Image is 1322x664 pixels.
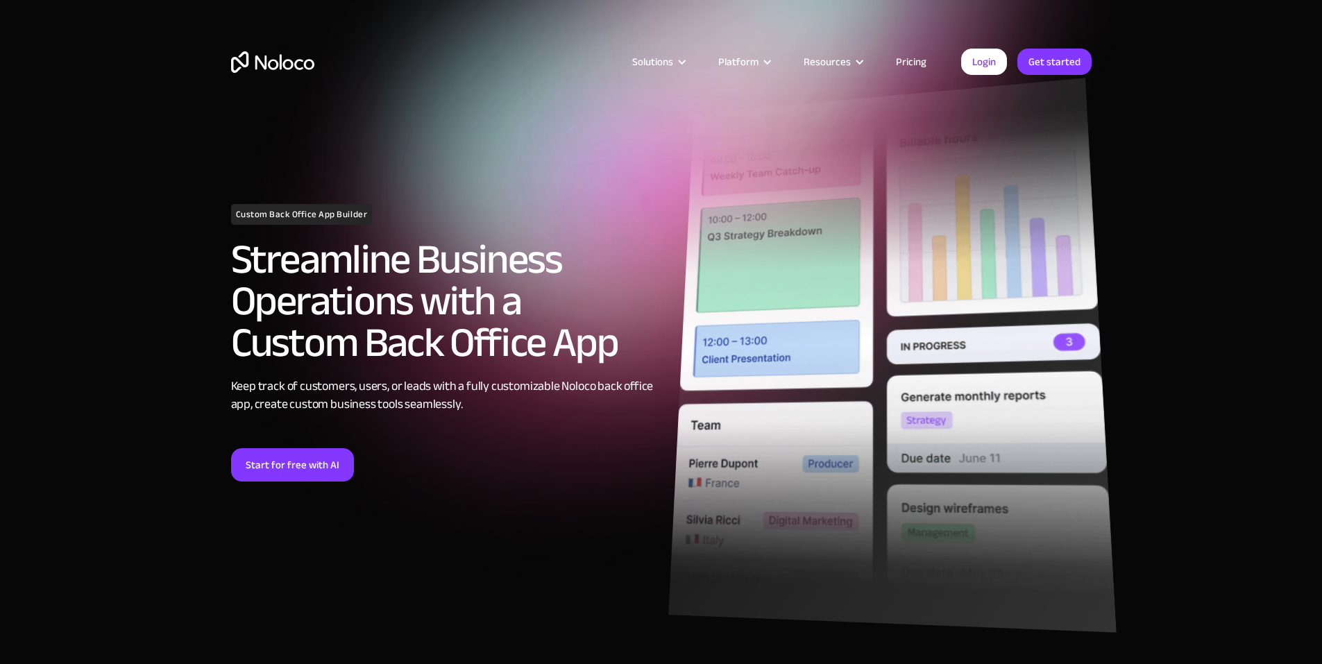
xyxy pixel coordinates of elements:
a: home [231,51,314,73]
a: Get started [1017,49,1092,75]
a: Pricing [879,53,944,71]
div: Resources [804,53,851,71]
div: Solutions [632,53,673,71]
h2: Streamline Business Operations with a Custom Back Office App [231,239,654,364]
div: Platform [718,53,759,71]
div: Platform [701,53,786,71]
h1: Custom Back Office App Builder [231,204,373,225]
a: Login [961,49,1007,75]
div: Keep track of customers, users, or leads with a fully customizable Noloco back office app, create... [231,377,654,414]
a: Start for free with AI [231,448,354,482]
div: Solutions [615,53,701,71]
div: Resources [786,53,879,71]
